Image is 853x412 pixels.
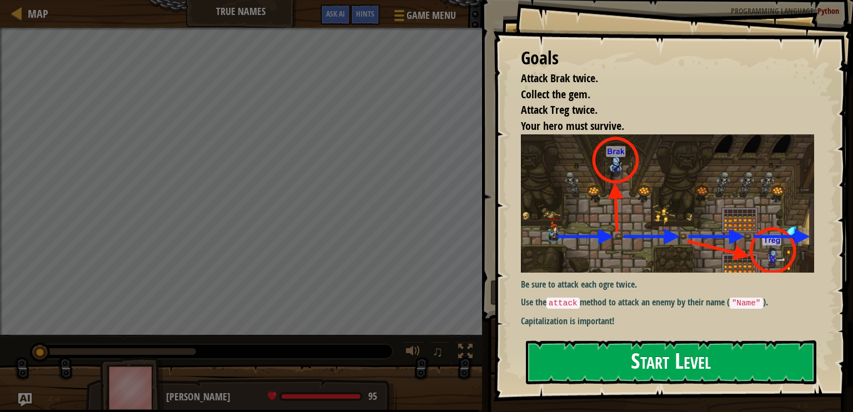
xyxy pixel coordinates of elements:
[268,391,377,401] div: health: 95 / 95
[490,280,837,305] button: Run
[326,8,345,19] span: Ask AI
[521,87,590,102] span: Collect the gem.
[507,102,811,118] li: Attack Treg twice.
[546,298,580,309] code: attack
[320,4,350,25] button: Ask AI
[507,71,811,87] li: Attack Brak twice.
[507,87,811,103] li: Collect the gem.
[356,8,374,19] span: Hints
[368,389,377,403] span: 95
[385,4,463,31] button: Game Menu
[521,278,822,291] p: Be sure to attack each ogre twice.
[521,71,598,86] span: Attack Brak twice.
[430,341,449,364] button: ♫
[521,118,624,133] span: Your hero must survive.
[521,315,822,328] p: Capitalization is important!
[407,8,456,23] span: Game Menu
[22,6,48,21] a: Map
[454,341,476,364] button: Toggle fullscreen
[526,340,816,384] button: Start Level
[432,343,443,360] span: ♫
[28,6,48,21] span: Map
[521,46,814,71] div: Goals
[402,341,424,364] button: Adjust volume
[521,296,822,309] p: Use the method to attack an enemy by their name ( ).
[166,390,385,404] div: [PERSON_NAME]
[730,298,763,309] code: "Name"
[18,393,32,406] button: Ask AI
[521,134,822,273] img: True names
[507,118,811,134] li: Your hero must survive.
[521,102,598,117] span: Attack Treg twice.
